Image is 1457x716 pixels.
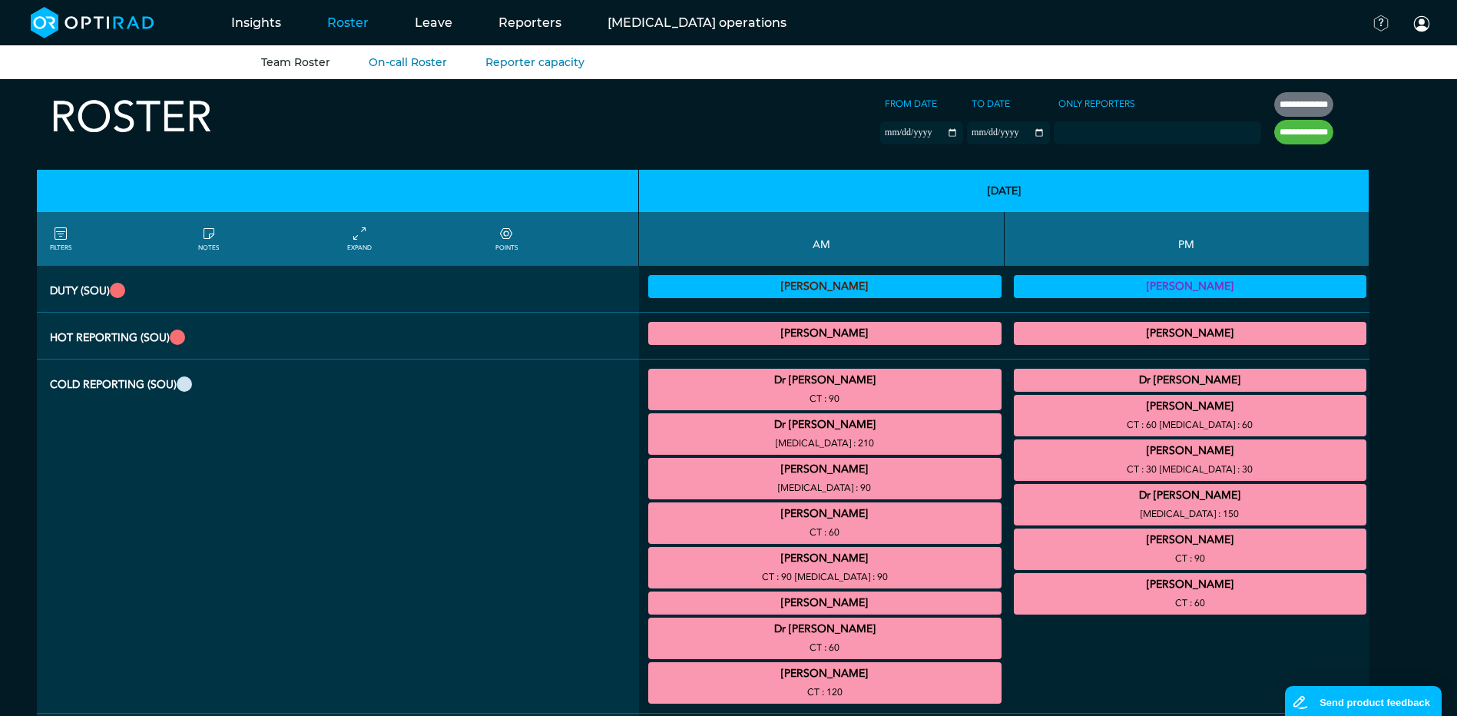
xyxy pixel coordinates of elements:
[967,92,1015,115] label: To date
[807,683,843,701] small: CT : 120
[1016,277,1364,296] summary: [PERSON_NAME]
[1014,529,1366,570] div: General CT 14:30 - 16:00
[810,638,839,657] small: CT : 60
[369,55,447,69] a: On-call Roster
[1016,531,1364,549] summary: [PERSON_NAME]
[37,360,639,714] th: Cold Reporting (SOU)
[648,275,1001,298] div: Vetting 09:00 - 13:00
[1014,484,1366,525] div: General MRI 14:30 - 17:00
[1016,397,1364,416] summary: [PERSON_NAME]
[1014,395,1366,436] div: General CT/General MRI 12:30 - 14:30
[1016,324,1364,343] summary: [PERSON_NAME]
[1016,486,1364,505] summary: Dr [PERSON_NAME]
[648,413,1001,455] div: General MRI 09:00 - 12:30
[648,547,1001,588] div: General CT/General MRI 10:00 - 13:00
[1054,92,1140,115] label: Only Reporters
[50,92,212,144] h2: Roster
[651,505,998,523] summary: [PERSON_NAME]
[1127,460,1157,479] small: CT : 30
[648,618,1001,659] div: General CT 11:00 - 12:00
[810,389,839,408] small: CT : 90
[762,568,792,586] small: CT : 90
[648,592,1001,615] div: CT Gastrointestinal 10:00 - 12:00
[37,313,639,360] th: Hot Reporting (SOU)
[648,502,1001,544] div: General CT 09:30 - 10:30
[795,568,888,586] small: [MEDICAL_DATA] : 90
[1016,442,1364,460] summary: [PERSON_NAME]
[1016,371,1364,389] summary: Dr [PERSON_NAME]
[651,277,998,296] summary: [PERSON_NAME]
[648,322,1001,345] div: CT Trauma & Urgent/MRI Trauma & Urgent 09:00 - 13:00
[651,460,998,479] summary: [PERSON_NAME]
[37,266,639,313] th: Duty (SOU)
[651,416,998,434] summary: Dr [PERSON_NAME]
[1175,549,1205,568] small: CT : 90
[1141,505,1239,523] small: [MEDICAL_DATA] : 150
[1014,369,1366,392] div: CB CT Dental 12:00 - 13:00
[648,458,1001,499] div: General MRI 09:30 - 11:00
[648,662,1001,704] div: General CT 11:00 - 13:00
[648,369,1001,410] div: General CT 07:30 - 09:00
[50,225,71,253] a: FILTERS
[261,55,330,69] a: Team Roster
[1014,322,1366,345] div: CT Trauma & Urgent/MRI Trauma & Urgent 13:00 - 17:30
[1160,416,1253,434] small: [MEDICAL_DATA] : 60
[1014,573,1366,615] div: General CT 16:00 - 17:00
[651,371,998,389] summary: Dr [PERSON_NAME]
[1175,594,1205,612] small: CT : 60
[651,324,998,343] summary: [PERSON_NAME]
[810,523,839,542] small: CT : 60
[639,170,1369,212] th: [DATE]
[1160,460,1253,479] small: [MEDICAL_DATA] : 30
[651,594,998,612] summary: [PERSON_NAME]
[1127,416,1157,434] small: CT : 60
[880,92,942,115] label: From date
[1014,275,1366,298] div: Vetting 13:00 - 17:00
[198,225,219,253] a: show/hide notes
[776,434,874,452] small: [MEDICAL_DATA] : 210
[651,620,998,638] summary: Dr [PERSON_NAME]
[495,225,518,253] a: collapse/expand expected points
[1055,124,1132,138] input: null
[639,212,1004,266] th: AM
[1014,439,1366,481] div: General CT/General MRI 14:00 - 15:00
[1016,575,1364,594] summary: [PERSON_NAME]
[778,479,871,497] small: [MEDICAL_DATA] : 90
[347,225,372,253] a: collapse/expand entries
[485,55,584,69] a: Reporter capacity
[651,549,998,568] summary: [PERSON_NAME]
[1005,212,1369,266] th: PM
[31,7,154,38] img: brand-opti-rad-logos-blue-and-white-d2f68631ba2948856bd03f2d395fb146ddc8fb01b4b6e9315ea85fa773367...
[651,665,998,683] summary: [PERSON_NAME]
